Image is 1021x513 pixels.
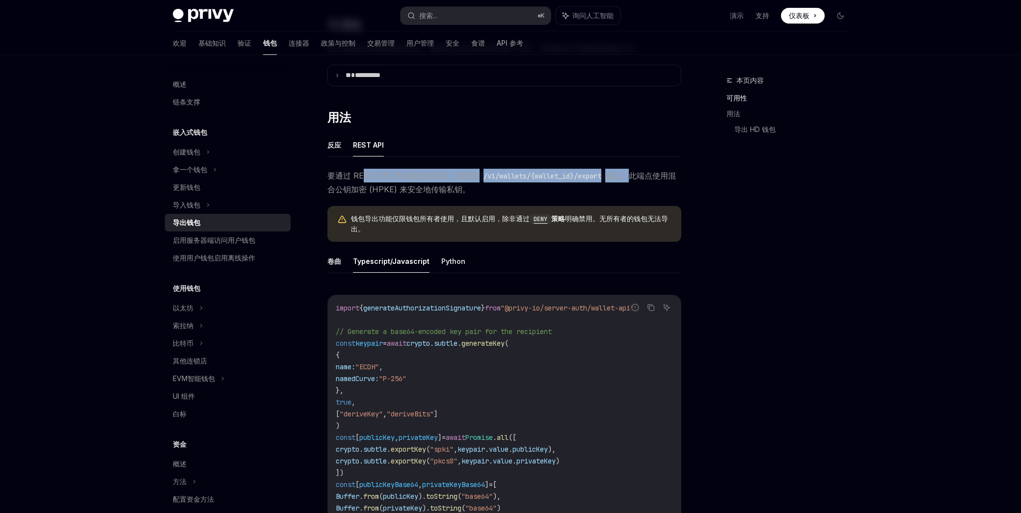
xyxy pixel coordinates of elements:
span: . [489,457,493,465]
font: 创建钱包 [173,148,200,156]
a: 交易管理 [367,31,395,55]
span: ) [336,421,340,430]
font: 基础知识 [198,39,226,47]
a: 更新钱包 [165,179,291,196]
span: ), [548,445,556,454]
font: 导出钱包 [173,218,200,227]
font: 资金 [173,440,187,448]
font: UI 组件 [173,392,195,400]
span: . [359,492,363,501]
span: toString [426,492,457,501]
span: ). [418,492,426,501]
font: ⌘ [537,12,540,19]
a: 配置资金方法 [165,490,291,508]
span: { [336,351,340,359]
a: API 参考 [497,31,523,55]
span: value [493,457,512,465]
font: EVM智能钱包 [173,374,215,383]
button: 询问人工智能 [660,301,673,314]
span: Promise [465,433,493,442]
font: 钱包导出功能仅限钱包所有者使用，且默认启用，除非通过 [351,214,530,223]
span: [ [336,410,340,418]
span: [ [355,480,359,489]
font: 仪表板 [789,11,809,20]
span: all [497,433,509,442]
span: subtle [363,457,387,465]
svg: 警告 [337,215,347,225]
button: REST API [353,133,384,156]
font: 欢迎 [173,39,187,47]
span: from [363,504,379,513]
span: ( [505,339,509,348]
span: const [336,433,355,442]
span: "pkcs8" [430,457,457,465]
span: ] [438,433,442,442]
a: 启用服务器端访问用户钱包 [165,231,291,249]
span: privateKey [399,433,438,442]
span: ). [422,504,430,513]
span: = [383,339,387,348]
span: ), [493,492,501,501]
font: 导入钱包 [173,201,200,209]
span: privateKey [516,457,556,465]
span: Buffer [336,504,359,513]
span: ( [426,457,430,465]
span: ] [434,410,438,418]
font: 更新钱包 [173,183,200,191]
font: 反应 [327,141,341,149]
button: 反应 [327,133,341,156]
span: keypair [457,445,485,454]
span: . [359,457,363,465]
span: "base64" [465,504,497,513]
span: publicKey [512,445,548,454]
span: . [359,504,363,513]
span: , [457,457,461,465]
font: 导出 HD 钱包 [734,125,776,133]
span: toString [430,504,461,513]
span: "@privy-io/server-auth/wallet-api" [501,304,634,312]
span: , [379,362,383,371]
a: 食谱 [471,31,485,55]
font: 启用服务器端访问用户钱包 [173,236,255,244]
span: { [359,304,363,312]
font: 交易管理 [367,39,395,47]
span: ( [457,492,461,501]
button: 卷曲 [327,250,341,273]
button: 询问人工智能 [556,7,620,25]
a: 连接器 [289,31,309,55]
span: . [509,445,512,454]
a: 演示 [730,11,744,21]
font: 嵌入式钱包 [173,128,207,136]
span: from [485,304,501,312]
a: 政策与控制 [321,31,355,55]
font: 比特币 [173,339,193,347]
a: 链条支撑 [165,93,291,111]
span: ([ [509,433,516,442]
a: 概述 [165,76,291,93]
font: Python [441,257,465,265]
span: , [383,410,387,418]
a: 导出钱包 [165,214,291,231]
span: from [363,492,379,501]
span: ) [556,457,560,465]
span: . [387,445,391,454]
span: , [395,433,399,442]
font: 使用用户钱包启用离线操作 [173,254,255,262]
span: await [387,339,406,348]
font: 白标 [173,410,187,418]
font: 明确禁用。无所有者的钱包无法导出。 [351,214,668,233]
font: 拿一个钱包 [173,165,207,174]
span: [ [355,433,359,442]
font: 概述 [173,460,187,468]
span: "P-256" [379,374,406,383]
font: 端点。此端点使用混合公钥加密 (HPKE) 来安全地传输私钥。 [327,171,676,194]
span: ( [379,492,383,501]
font: API 参考 [497,39,523,47]
font: 食谱 [471,39,485,47]
span: "spki" [430,445,454,454]
span: . [512,457,516,465]
span: publicKeyBase64 [359,480,418,489]
span: } [481,304,485,312]
font: 方法 [173,477,187,486]
a: 使用用户钱包启用离线操作 [165,249,291,267]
